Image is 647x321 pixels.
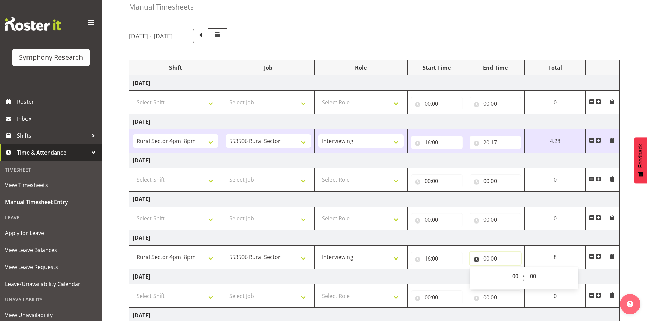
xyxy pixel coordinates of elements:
td: 0 [525,284,586,308]
div: Leave [2,211,100,225]
span: Shifts [17,130,88,141]
span: View Leave Requests [5,262,97,272]
td: [DATE] [129,192,620,207]
td: 0 [525,168,586,192]
div: End Time [470,64,521,72]
span: Manual Timesheet Entry [5,197,97,207]
span: View Timesheets [5,180,97,190]
input: Click to select... [470,290,521,304]
td: [DATE] [129,114,620,129]
a: Manual Timesheet Entry [2,194,100,211]
a: View Leave Balances [2,242,100,258]
a: Leave/Unavailability Calendar [2,275,100,292]
div: Total [528,64,582,72]
input: Click to select... [411,213,463,227]
td: 4.28 [525,129,586,153]
input: Click to select... [470,136,521,149]
input: Click to select... [470,252,521,265]
span: View Unavailability [5,310,97,320]
td: [DATE] [129,269,620,284]
img: help-xxl-2.png [627,301,633,307]
a: View Timesheets [2,177,100,194]
td: 0 [525,207,586,230]
div: Shift [133,64,218,72]
td: 0 [525,91,586,114]
div: Job [226,64,311,72]
input: Click to select... [411,97,463,110]
span: Time & Attendance [17,147,88,158]
span: Leave/Unavailability Calendar [5,279,97,289]
span: Inbox [17,113,98,124]
h5: [DATE] - [DATE] [129,32,173,40]
span: View Leave Balances [5,245,97,255]
span: Feedback [637,144,644,168]
input: Click to select... [411,136,463,149]
a: Apply for Leave [2,225,100,242]
div: Timesheet [2,163,100,177]
input: Click to select... [411,174,463,188]
img: Rosterit website logo [5,17,61,31]
span: Apply for Leave [5,228,97,238]
span: : [523,269,525,286]
div: Symphony Research [19,52,83,63]
input: Click to select... [411,290,463,304]
input: Click to select... [470,213,521,227]
td: [DATE] [129,75,620,91]
div: Start Time [411,64,463,72]
button: Feedback - Show survey [634,137,647,183]
a: View Leave Requests [2,258,100,275]
div: Role [318,64,404,72]
input: Click to select... [411,252,463,265]
input: Click to select... [470,97,521,110]
input: Click to select... [470,174,521,188]
div: Unavailability [2,292,100,306]
td: 8 [525,246,586,269]
td: [DATE] [129,153,620,168]
td: [DATE] [129,230,620,246]
span: Roster [17,96,98,107]
h4: Manual Timesheets [129,3,194,11]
